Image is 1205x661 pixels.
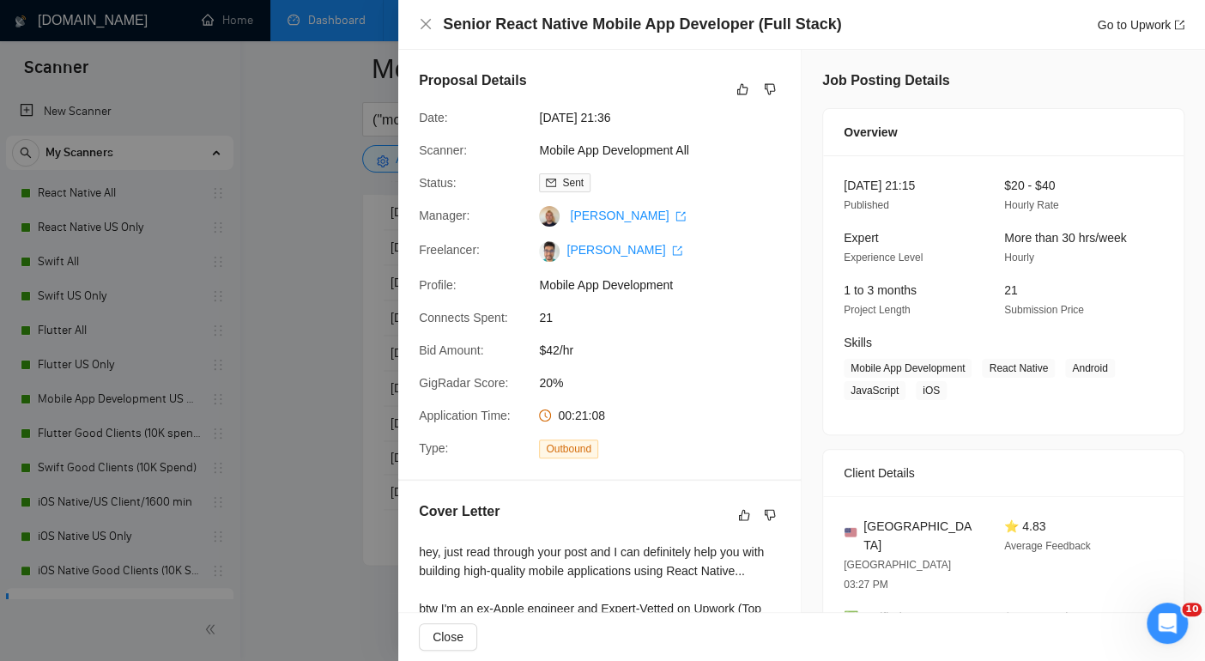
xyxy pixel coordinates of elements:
[1004,231,1126,245] span: More than 30 hrs/week
[419,243,480,257] span: Freelancer:
[558,409,605,422] span: 00:21:08
[844,252,923,264] span: Experience Level
[736,82,748,96] span: like
[844,179,915,192] span: [DATE] 21:15
[1004,199,1058,211] span: Hourly Rate
[419,209,469,222] span: Manager:
[732,79,753,100] button: like
[844,231,878,245] span: Expert
[863,517,977,555] span: [GEOGRAPHIC_DATA]
[433,628,463,646] span: Close
[675,211,686,221] span: export
[419,111,447,124] span: Date:
[539,373,796,392] span: 20%
[734,505,754,525] button: like
[419,17,433,31] span: close
[1004,252,1034,264] span: Hourly
[764,508,776,522] span: dislike
[1004,540,1091,552] span: Average Feedback
[539,440,598,458] span: Outbound
[844,359,972,378] span: Mobile App Development
[1004,179,1055,192] span: $20 - $40
[443,14,841,35] h4: Senior React Native Mobile App Developer (Full Stack)
[419,441,448,455] span: Type:
[546,178,556,188] span: mail
[1004,519,1045,533] span: ⭐ 4.83
[844,381,905,400] span: JavaScript
[419,17,433,32] button: Close
[539,308,796,327] span: 21
[844,199,889,211] span: Published
[844,283,917,297] span: 1 to 3 months
[419,376,508,390] span: GigRadar Score:
[672,246,682,256] span: export
[1147,603,1188,644] iframe: Intercom live chat
[419,409,511,422] span: Application Time:
[419,70,526,91] h5: Proposal Details
[419,343,484,357] span: Bid Amount:
[539,341,796,360] span: $42/hr
[539,276,796,294] span: Mobile App Development
[566,243,682,257] a: [PERSON_NAME] export
[419,278,457,292] span: Profile:
[1182,603,1202,616] span: 10
[570,209,686,222] a: [PERSON_NAME] export
[764,82,776,96] span: dislike
[844,123,897,142] span: Overview
[539,108,796,127] span: [DATE] 21:36
[916,381,947,400] span: iOS
[539,409,551,421] span: clock-circle
[419,501,500,522] h5: Cover Letter
[844,304,910,316] span: Project Length
[760,79,780,100] button: dislike
[419,311,508,324] span: Connects Spent:
[419,623,477,651] button: Close
[844,559,951,591] span: [GEOGRAPHIC_DATA] 03:27 PM
[539,241,560,262] img: c14dRq-zJvm5vEyA4F8Qk2OEh5yVta7n7tTIYLN6tE44-bGEny6ZLmA5lKl3AdD1pO
[1004,610,1102,624] span: $38.5K Total Spent
[1174,20,1184,30] span: export
[760,505,780,525] button: dislike
[844,450,1163,496] div: Client Details
[844,610,902,624] span: ✅ Verified
[562,177,584,189] span: Sent
[982,359,1055,378] span: React Native
[738,508,750,522] span: like
[845,526,857,538] img: 🇺🇸
[1065,359,1114,378] span: Android
[419,143,467,157] span: Scanner:
[539,141,796,160] span: Mobile App Development All
[844,336,872,349] span: Skills
[419,176,457,190] span: Status:
[1004,283,1018,297] span: 21
[1004,304,1084,316] span: Submission Price
[1097,18,1184,32] a: Go to Upworkexport
[822,70,949,91] h5: Job Posting Details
